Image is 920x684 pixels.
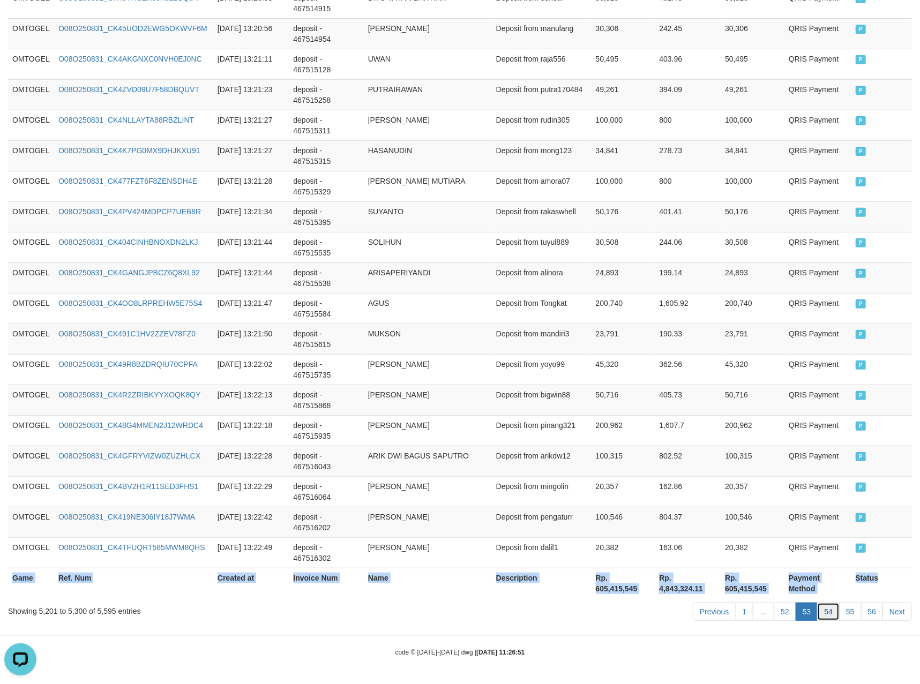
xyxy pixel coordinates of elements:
[753,603,774,621] a: …
[492,201,592,232] td: Deposit from rakaswhell
[8,201,54,232] td: OMTOGEL
[655,171,721,201] td: 800
[655,201,721,232] td: 401.41
[58,421,203,430] a: O08O250831_CK48G4MMEN2J12WRDC4
[364,507,492,537] td: [PERSON_NAME]
[784,385,851,415] td: QRIS Payment
[721,324,784,354] td: 23,791
[58,268,200,277] a: O08O250831_CK4GANGJPBCZ6Q8XL92
[492,476,592,507] td: Deposit from mingolin
[492,324,592,354] td: Deposit from mandiri3
[784,140,851,171] td: QRIS Payment
[8,476,54,507] td: OMTOGEL
[8,18,54,49] td: OMTOGEL
[693,603,736,621] a: Previous
[213,385,289,415] td: [DATE] 13:22:13
[58,55,202,63] a: O08O250831_CK4AKGNXC0NVH0EJ0NC
[721,446,784,476] td: 100,315
[8,446,54,476] td: OMTOGEL
[289,79,363,110] td: deposit - 467515258
[592,18,655,49] td: 30,306
[655,324,721,354] td: 190.33
[213,49,289,79] td: [DATE] 13:21:11
[213,171,289,201] td: [DATE] 13:21:28
[592,79,655,110] td: 49,261
[289,201,363,232] td: deposit - 467515395
[58,207,201,216] a: O08O250831_CK4PV424MDPCP7UEB8R
[8,537,54,568] td: OMTOGEL
[492,385,592,415] td: Deposit from bigwin88
[492,79,592,110] td: Deposit from putra170484
[364,262,492,293] td: ARISAPERIYANDI
[8,49,54,79] td: OMTOGEL
[364,568,492,598] th: Name
[213,201,289,232] td: [DATE] 13:21:34
[4,4,36,36] button: Open LiveChat chat widget
[492,354,592,385] td: Deposit from yoyo99
[784,446,851,476] td: QRIS Payment
[655,385,721,415] td: 405.73
[784,568,851,598] th: Payment Method
[492,293,592,324] td: Deposit from Tongkat
[492,507,592,537] td: Deposit from pengaturr
[592,140,655,171] td: 34,841
[784,18,851,49] td: QRIS Payment
[592,537,655,568] td: 20,382
[856,116,866,125] span: PAID
[655,140,721,171] td: 278.73
[784,354,851,385] td: QRIS Payment
[721,262,784,293] td: 24,893
[592,446,655,476] td: 100,315
[364,324,492,354] td: MUKSON
[58,299,202,307] a: O08O250831_CK4OO8LRPREHW5E75S4
[592,171,655,201] td: 100,000
[856,177,866,186] span: PAID
[58,543,205,552] a: O08O250831_CK4TFUQRT585MWM8QHS
[213,415,289,446] td: [DATE] 13:22:18
[492,49,592,79] td: Deposit from raja556
[364,293,492,324] td: AGUS
[492,18,592,49] td: Deposit from manulang
[8,79,54,110] td: OMTOGEL
[784,171,851,201] td: QRIS Payment
[58,238,198,246] a: O08O250831_CK404CINHBNOXDN2LKJ
[492,140,592,171] td: Deposit from mong123
[364,201,492,232] td: SUYANTO
[784,476,851,507] td: QRIS Payment
[655,232,721,262] td: 244.06
[213,18,289,49] td: [DATE] 13:20:56
[289,415,363,446] td: deposit - 467515935
[721,537,784,568] td: 20,382
[784,232,851,262] td: QRIS Payment
[856,147,866,156] span: PAID
[592,385,655,415] td: 50,716
[839,603,862,621] a: 55
[721,415,784,446] td: 200,962
[856,544,866,553] span: PAID
[364,537,492,568] td: [PERSON_NAME]
[58,146,200,155] a: O08O250831_CK4K7PG0MX9DHJKXU91
[655,262,721,293] td: 199.14
[54,568,213,598] th: Ref. Num
[856,86,866,95] span: PAID
[721,110,784,140] td: 100,000
[8,232,54,262] td: OMTOGEL
[655,110,721,140] td: 800
[592,293,655,324] td: 200,740
[364,476,492,507] td: [PERSON_NAME]
[289,293,363,324] td: deposit - 467515584
[289,476,363,507] td: deposit - 467516064
[213,140,289,171] td: [DATE] 13:21:27
[364,49,492,79] td: UWAN
[856,391,866,400] span: PAID
[364,446,492,476] td: ARIK DWI BAGUS SAPUTRO
[856,55,866,64] span: PAID
[213,79,289,110] td: [DATE] 13:21:23
[721,18,784,49] td: 30,306
[592,262,655,293] td: 24,893
[364,232,492,262] td: SOLIHUN
[213,324,289,354] td: [DATE] 13:21:50
[213,293,289,324] td: [DATE] 13:21:47
[213,476,289,507] td: [DATE] 13:22:29
[721,568,784,598] th: Rp. 605,415,545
